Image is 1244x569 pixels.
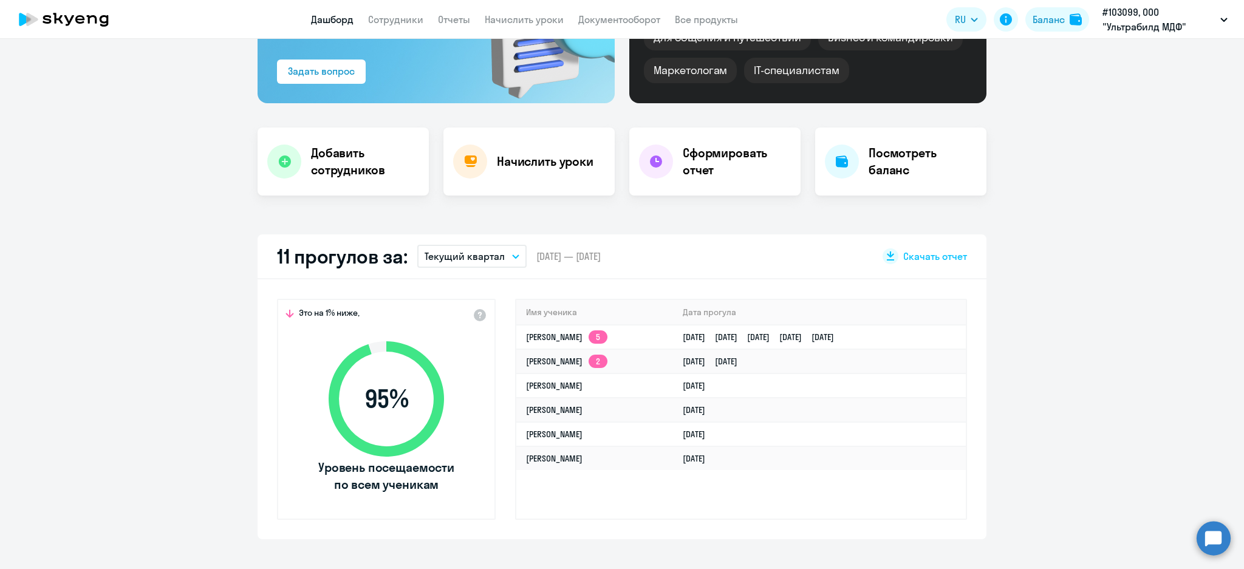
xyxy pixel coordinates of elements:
span: 95 % [316,384,456,414]
a: Отчеты [438,13,470,26]
h4: Добавить сотрудников [311,145,419,179]
span: [DATE] — [DATE] [536,250,601,263]
a: [PERSON_NAME] [526,453,583,464]
a: Все продукты [675,13,738,26]
p: Текущий квартал [425,249,505,264]
a: [DATE] [683,453,715,464]
a: [PERSON_NAME]2 [526,356,607,367]
img: balance [1070,13,1082,26]
a: [PERSON_NAME] [526,429,583,440]
button: Задать вопрос [277,60,366,84]
span: Уровень посещаемости по всем ученикам [316,459,456,493]
h4: Начислить уроки [497,153,593,170]
a: Начислить уроки [485,13,564,26]
div: IT-специалистам [744,58,849,83]
a: [DATE] [683,429,715,440]
th: Дата прогула [673,300,966,325]
button: Балансbalance [1025,7,1089,32]
th: Имя ученика [516,300,673,325]
app-skyeng-badge: 5 [589,330,607,344]
h4: Посмотреть баланс [869,145,977,179]
a: [DATE][DATE][DATE][DATE][DATE] [683,332,844,342]
a: Сотрудники [368,13,423,26]
a: [PERSON_NAME] [526,380,583,391]
h2: 11 прогулов за: [277,244,408,268]
div: Баланс [1033,12,1065,27]
h4: Сформировать отчет [683,145,791,179]
a: [PERSON_NAME] [526,404,583,415]
span: RU [955,12,966,27]
button: #103099, ООО "Ультрабилд МДФ" (Кроношпан Калуга) [1096,5,1234,34]
a: [DATE] [683,380,715,391]
a: [DATE] [683,404,715,415]
button: RU [946,7,986,32]
app-skyeng-badge: 2 [589,355,607,368]
a: [DATE][DATE] [683,356,747,367]
span: Это на 1% ниже, [299,307,360,322]
span: Скачать отчет [903,250,967,263]
button: Текущий квартал [417,245,527,268]
div: Задать вопрос [288,64,355,78]
a: [PERSON_NAME]5 [526,332,607,342]
a: Документооборот [578,13,660,26]
p: #103099, ООО "Ультрабилд МДФ" (Кроношпан Калуга) [1102,5,1215,34]
div: Маркетологам [644,58,737,83]
a: Дашборд [311,13,354,26]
